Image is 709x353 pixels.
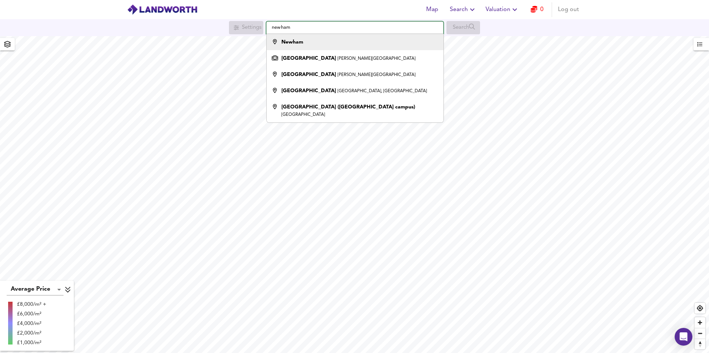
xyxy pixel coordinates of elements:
[555,2,582,17] button: Log out
[338,56,415,61] small: [PERSON_NAME][GEOGRAPHIC_DATA]
[483,2,522,17] button: Valuation
[695,303,705,314] button: Find my location
[281,72,336,77] strong: [GEOGRAPHIC_DATA]
[127,4,198,15] img: logo
[525,2,549,17] button: 0
[17,320,46,327] div: £4,000/m²
[447,2,480,17] button: Search
[338,73,415,77] small: [PERSON_NAME][GEOGRAPHIC_DATA]
[423,4,441,15] span: Map
[338,89,427,93] small: [GEOGRAPHIC_DATA], [GEOGRAPHIC_DATA]
[695,328,705,339] span: Zoom out
[450,4,477,15] span: Search
[531,4,544,15] a: 0
[695,317,705,328] button: Zoom in
[446,21,480,34] div: Search for a location first or explore the map
[486,4,519,15] span: Valuation
[229,21,263,34] div: Search for a location first or explore the map
[420,2,444,17] button: Map
[281,88,336,93] strong: [GEOGRAPHIC_DATA]
[17,339,46,346] div: £1,000/m²
[695,328,705,339] button: Zoom out
[281,56,336,61] strong: [GEOGRAPHIC_DATA]
[7,284,64,295] div: Average Price
[17,329,46,337] div: £2,000/m²
[17,301,46,308] div: £8,000/m² +
[266,21,443,34] input: Enter a location...
[695,339,705,349] button: Reset bearing to north
[281,39,303,45] strong: Newham
[17,310,46,318] div: £6,000/m²
[558,4,579,15] span: Log out
[675,328,692,346] div: Open Intercom Messenger
[281,104,415,110] strong: [GEOGRAPHIC_DATA] ([GEOGRAPHIC_DATA] campus)
[281,113,325,117] small: [GEOGRAPHIC_DATA]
